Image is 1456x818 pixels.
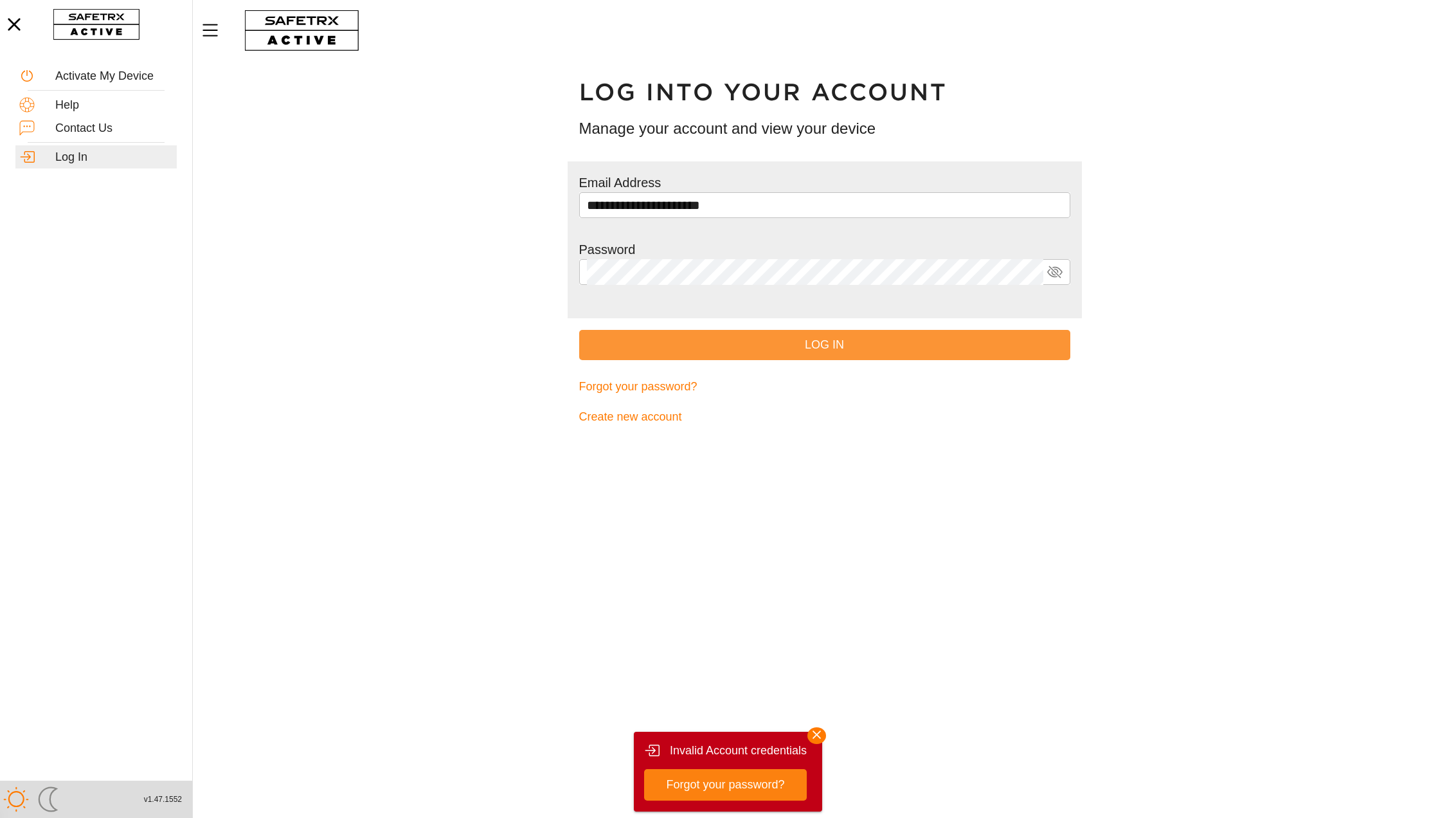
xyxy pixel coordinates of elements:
[199,17,231,44] button: Menu
[670,738,807,763] div: Invalid Account credentials
[579,402,1070,432] a: Create new account
[644,769,807,801] button: Forgot your password?
[666,775,784,795] span: Forgot your password?
[579,176,661,190] label: Email Address
[19,120,35,136] img: ContactUs.svg
[579,372,1070,402] a: Forgot your password?
[144,793,182,806] span: v1.47.1552
[579,118,1070,140] h3: Manage your account and view your device
[55,69,173,84] div: Activate My Device
[579,330,1070,360] button: Log In
[579,242,636,257] label: Password
[3,786,29,812] img: ModeLight.svg
[136,789,190,810] button: v1.47.1552
[55,150,173,165] div: Log In
[579,377,697,397] span: Forgot your password?
[579,78,1070,107] h1: Log into your account
[579,407,682,427] span: Create new account
[19,97,35,113] img: Help.svg
[35,786,61,812] img: ModeDark.svg
[55,98,173,113] div: Help
[55,122,173,136] div: Contact Us
[589,335,1060,355] span: Log In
